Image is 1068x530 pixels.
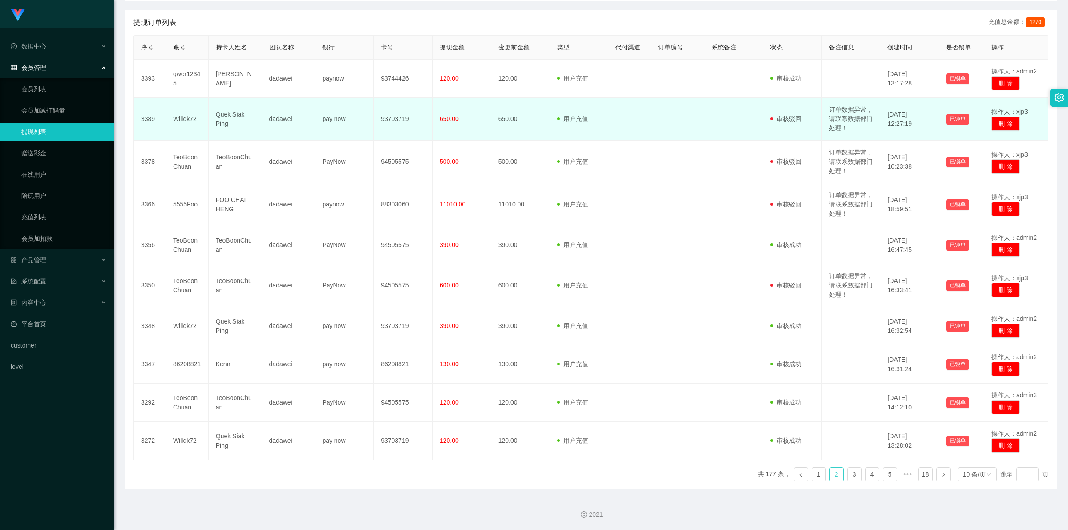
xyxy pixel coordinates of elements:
td: 94505575 [374,384,433,422]
li: 18 [918,467,933,481]
span: 订单编号 [658,44,683,51]
td: Willqk72 [166,98,209,141]
td: TeoBoonChuan [209,226,262,264]
td: dadawei [262,60,316,98]
button: 删 除 [991,362,1020,376]
td: TeoBoonChuan [209,384,262,422]
span: 操作人：admin3 [991,392,1037,399]
a: 会员加减打码量 [21,101,107,119]
li: 2 [829,467,844,481]
div: 充值总金额： [988,17,1048,28]
i: 图标: form [11,278,17,284]
td: dadawei [262,141,316,183]
i: 图标: table [11,65,17,71]
td: dadawei [262,226,316,264]
span: 操作人：admin2 [991,315,1037,322]
td: 3348 [134,307,166,345]
span: 审核驳回 [770,158,801,165]
div: 2021 [121,510,1061,519]
span: 账号 [173,44,186,51]
button: 已锁单 [946,240,969,251]
button: 已锁单 [946,436,969,446]
button: 删 除 [991,438,1020,453]
span: 用户充值 [557,201,588,208]
td: Quek Siak Ping [209,98,262,141]
span: 产品管理 [11,256,46,263]
a: 5 [883,468,897,481]
td: TeoBoonChuan [166,141,209,183]
span: ••• [901,467,915,481]
td: 94505575 [374,141,433,183]
td: 88303060 [374,183,433,226]
button: 删 除 [991,400,1020,414]
span: 操作人：admin2 [991,430,1037,437]
i: 图标: check-circle-o [11,43,17,49]
span: 操作 [991,44,1004,51]
span: 操作人：xjp3 [991,151,1028,158]
td: PayNow [315,141,374,183]
td: 130.00 [491,345,550,384]
td: 650.00 [491,98,550,141]
td: [DATE] 16:31:24 [880,345,939,384]
span: 用户充值 [557,75,588,82]
a: 18 [919,468,932,481]
td: 3272 [134,422,166,460]
span: 类型 [557,44,570,51]
i: 图标: setting [1054,93,1064,102]
i: 图标: left [798,472,804,477]
td: 订单数据异常，请联系数据部门处理！ [822,141,881,183]
td: [DATE] 14:12:10 [880,384,939,422]
td: 94505575 [374,226,433,264]
li: 1 [812,467,826,481]
span: 操作人：admin2 [991,234,1037,241]
a: 赠送彩金 [21,144,107,162]
td: [DATE] 16:32:54 [880,307,939,345]
button: 删 除 [991,76,1020,90]
span: 用户充值 [557,437,588,444]
td: 93703719 [374,98,433,141]
button: 已锁单 [946,199,969,210]
a: 3 [848,468,861,481]
td: Quek Siak Ping [209,422,262,460]
button: 删 除 [991,243,1020,257]
td: [DATE] 13:28:02 [880,422,939,460]
button: 删 除 [991,283,1020,297]
span: 持卡人姓名 [216,44,247,51]
span: 操作人：xjp3 [991,194,1028,201]
td: 390.00 [491,226,550,264]
span: 审核成功 [770,75,801,82]
li: 3 [847,467,862,481]
a: 陪玩用户 [21,187,107,205]
span: 操作人：xjp3 [991,275,1028,282]
li: 向后 5 页 [901,467,915,481]
span: 备注信息 [829,44,854,51]
td: pay now [315,422,374,460]
span: 银行 [322,44,335,51]
span: 审核成功 [770,360,801,368]
span: 内容中心 [11,299,46,306]
td: Kenn [209,345,262,384]
a: level [11,358,107,376]
td: 3389 [134,98,166,141]
button: 已锁单 [946,321,969,332]
td: 订单数据异常，请联系数据部门处理！ [822,183,881,226]
td: 订单数据异常，请联系数据部门处理！ [822,98,881,141]
td: 订单数据异常，请联系数据部门处理！ [822,264,881,307]
td: pay now [315,98,374,141]
td: 3366 [134,183,166,226]
td: 390.00 [491,307,550,345]
span: 代付渠道 [615,44,640,51]
span: 团队名称 [269,44,294,51]
button: 删 除 [991,117,1020,131]
td: qwer12345 [166,60,209,98]
span: 用户充值 [557,322,588,329]
td: Willqk72 [166,307,209,345]
span: 用户充值 [557,399,588,406]
span: 提现订单列表 [133,17,176,28]
td: TeoBoonChuan [166,264,209,307]
span: 审核成功 [770,437,801,444]
a: 1 [812,468,825,481]
td: 3378 [134,141,166,183]
li: 上一页 [794,467,808,481]
td: TeoBoonChuan [209,264,262,307]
